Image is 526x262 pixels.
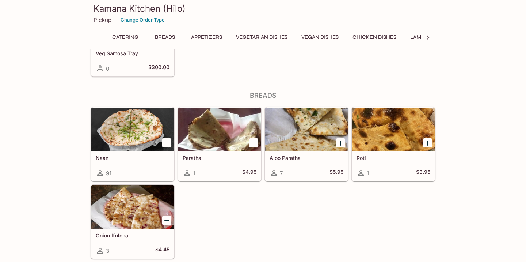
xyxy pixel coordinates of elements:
button: Add Roti [423,138,432,147]
button: Change Order Type [117,14,168,26]
h5: $5.95 [329,169,343,177]
h5: Naan [96,155,169,161]
h5: Aloo Paratha [270,155,343,161]
a: Roti1$3.95 [352,107,435,181]
div: Paratha [178,108,261,151]
button: Breads [148,32,181,42]
span: 7 [280,170,283,177]
a: Paratha1$4.95 [178,107,261,181]
h4: Breads [91,91,435,100]
h3: Kamana Kitchen (Hilo) [94,3,432,14]
button: Lamb Dishes [406,32,448,42]
button: Vegan Dishes [297,32,343,42]
h5: Onion Kulcha [96,232,169,239]
a: Aloo Paratha7$5.95 [265,107,348,181]
h5: $4.45 [155,246,169,255]
div: Onion Kulcha [91,185,174,229]
h5: $3.95 [416,169,430,177]
button: Vegetarian Dishes [232,32,291,42]
button: Add Onion Kulcha [162,216,171,225]
div: Naan [91,108,174,151]
span: 1 [193,170,195,177]
h5: $300.00 [148,64,169,73]
a: Onion Kulcha3$4.45 [91,185,174,259]
h5: Roti [357,155,430,161]
p: Pickup [94,16,111,23]
span: 3 [106,247,109,254]
div: Roti [352,108,435,151]
button: Appetizers [187,32,226,42]
h5: $4.95 [242,169,256,177]
span: 0 [106,65,109,72]
h5: Veg Samosa Tray [96,50,169,56]
span: 1 [367,170,369,177]
div: Aloo Paratha [265,108,348,151]
button: Add Paratha [249,138,258,147]
a: Naan91 [91,107,174,181]
span: 91 [106,170,111,177]
button: Add Aloo Paratha [336,138,345,147]
button: Chicken Dishes [348,32,400,42]
button: Catering [108,32,142,42]
h5: Paratha [183,155,256,161]
button: Add Naan [162,138,171,147]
